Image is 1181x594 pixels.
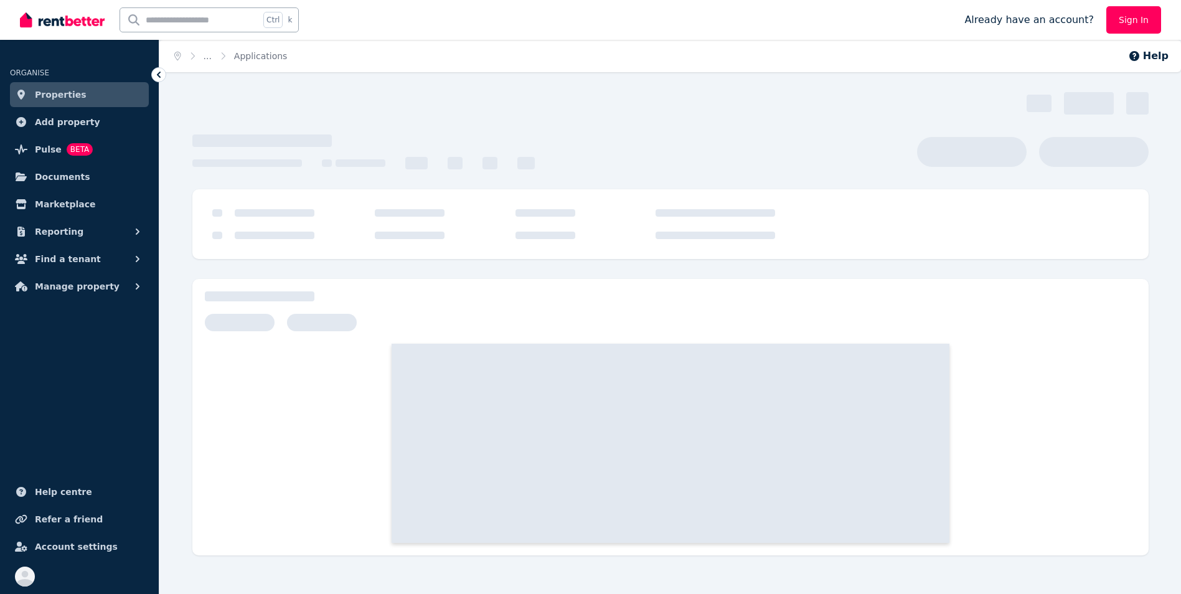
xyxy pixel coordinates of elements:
a: Sign In [1106,6,1161,34]
img: RentBetter [20,11,105,29]
span: Refer a friend [35,512,103,527]
span: Manage property [35,279,120,294]
a: Help centre [10,479,149,504]
span: BETA [67,143,93,156]
button: Find a tenant [10,247,149,271]
span: Help centre [35,484,92,499]
span: Applications [234,50,288,62]
button: Help [1128,49,1169,64]
span: Marketplace [35,197,95,212]
nav: Breadcrumb [159,40,302,72]
a: Account settings [10,534,149,559]
span: ORGANISE [10,68,49,77]
a: Marketplace [10,192,149,217]
span: Already have an account? [964,12,1094,27]
span: Find a tenant [35,252,101,266]
span: k [288,15,292,25]
a: PulseBETA [10,137,149,162]
span: Properties [35,87,87,102]
a: Documents [10,164,149,189]
span: Account settings [35,539,118,554]
button: Manage property [10,274,149,299]
button: Reporting [10,219,149,244]
span: Add property [35,115,100,130]
span: Reporting [35,224,83,239]
span: Documents [35,169,90,184]
span: Ctrl [263,12,283,28]
a: Properties [10,82,149,107]
a: Add property [10,110,149,134]
span: Pulse [35,142,62,157]
span: ... [204,51,212,61]
a: Refer a friend [10,507,149,532]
